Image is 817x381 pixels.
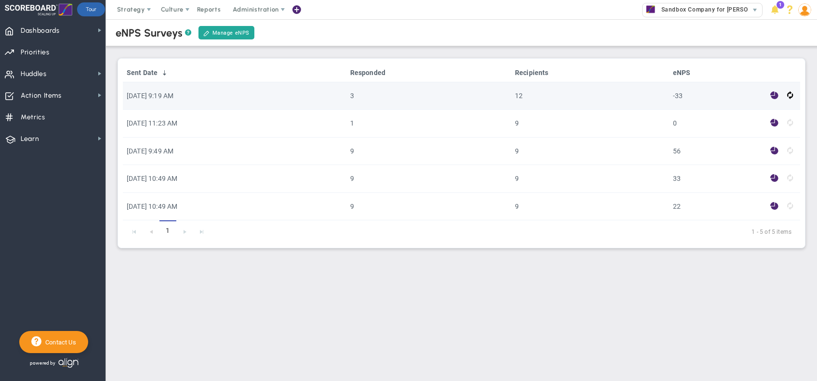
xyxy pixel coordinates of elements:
[669,138,766,165] td: 56
[123,110,346,137] td: [DATE] 11:23 AM
[787,203,793,211] span: eNPS Survey is closed. Resend no longer available.
[346,110,511,137] td: 1
[127,69,342,76] a: Sent Date
[787,148,793,155] span: eNPS Survey is closed. Resend no longer available.
[346,193,511,220] td: 9
[233,6,278,13] span: Administration
[19,356,119,370] div: Powered by Align
[777,1,784,9] span: 1
[198,26,254,39] a: Manage eNPS
[123,82,346,110] td: [DATE] 9:19 AM
[511,82,669,110] td: 12
[787,92,793,100] span: Resend eNPS invitations to people that haven't yet responded.
[669,110,766,137] td: 0
[21,86,62,106] span: Action Items
[21,129,39,149] span: Learn
[511,110,669,137] td: 9
[116,26,191,39] div: eNPS Surveys
[21,42,50,63] span: Priorities
[346,82,511,110] td: 3
[123,165,346,192] td: [DATE] 10:49 AM
[161,6,184,13] span: Culture
[123,138,346,165] td: [DATE] 9:49 AM
[117,6,145,13] span: Strategy
[346,165,511,192] td: 9
[748,3,762,17] span: select
[669,82,766,110] td: -33
[673,69,763,76] a: eNPS
[645,3,657,15] img: 32671.Company.photo
[21,107,45,127] span: Metrics
[787,175,793,183] span: eNPS Survey is closed. Resend no longer available.
[346,138,511,165] td: 9
[798,3,811,16] img: 86643.Person.photo
[511,165,669,192] td: 9
[657,3,775,16] span: Sandbox Company for [PERSON_NAME]
[669,165,766,192] td: 33
[123,193,346,220] td: [DATE] 10:49 AM
[669,193,766,220] td: 22
[350,69,507,76] a: Responded
[787,120,793,127] span: eNPS Survey is closed. Resend no longer available.
[41,339,76,346] span: Contact Us
[21,64,47,84] span: Huddles
[216,226,791,238] span: 1 - 5 of 5 items
[159,220,176,241] span: 1
[515,69,665,76] a: Recipients
[511,138,669,165] td: 9
[21,21,60,41] span: Dashboards
[511,193,669,220] td: 9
